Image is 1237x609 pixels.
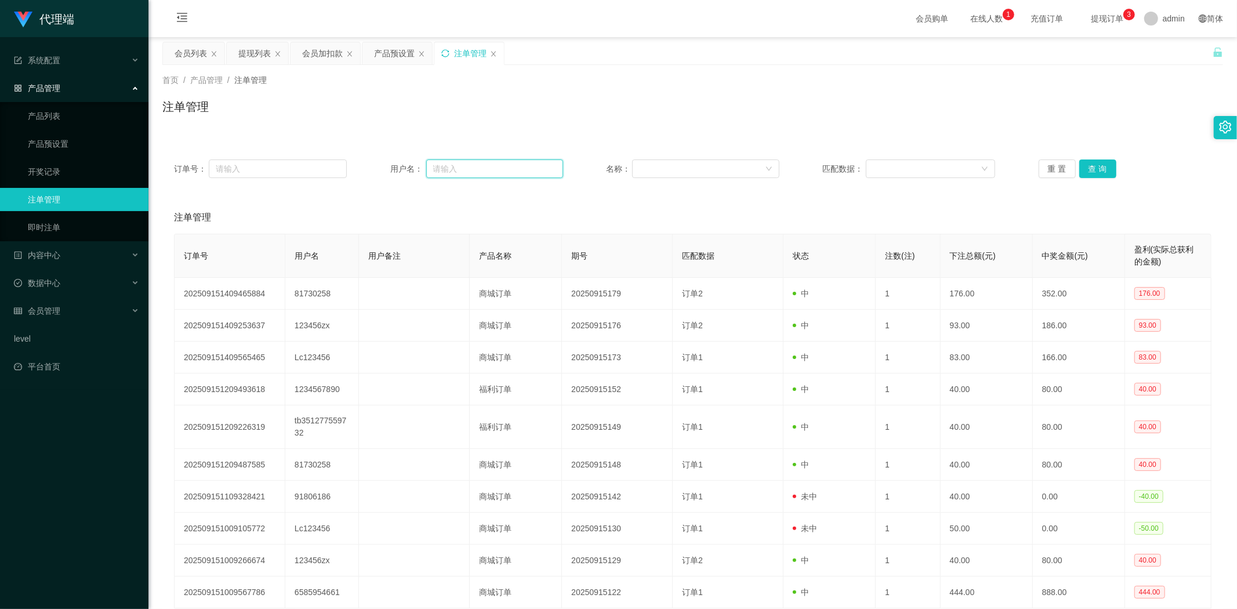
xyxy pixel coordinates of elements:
td: 888.00 [1033,577,1125,608]
span: 40.00 [1134,383,1161,396]
td: 20250915130 [562,513,673,545]
span: 订单1 [682,588,703,597]
span: 匹配数据： [822,163,866,175]
td: 1 [876,405,940,449]
td: 40.00 [941,374,1033,405]
td: 20250915152 [562,374,673,405]
span: 在线人数 [964,14,1009,23]
span: -50.00 [1134,522,1163,535]
td: Lc123456 [285,513,359,545]
span: 未中 [793,524,817,533]
span: 首页 [162,75,179,85]
img: logo.9652507e.png [14,12,32,28]
td: tb351277559732 [285,405,359,449]
span: 下注总额(元) [950,251,996,260]
input: 请输入 [426,159,563,178]
span: -40.00 [1134,490,1163,503]
td: 1 [876,374,940,405]
span: 订单1 [682,524,703,533]
td: 20250915173 [562,342,673,374]
span: 系统配置 [14,56,60,65]
span: 中 [793,321,809,330]
sup: 3 [1123,9,1135,20]
i: 图标: global [1199,14,1207,23]
td: 6585954661 [285,577,359,608]
i: 图标: setting [1219,121,1232,133]
td: 80.00 [1033,405,1125,449]
i: 图标: menu-fold [162,1,202,38]
span: 中 [793,588,809,597]
td: 1 [876,545,940,577]
input: 请输入 [209,159,347,178]
td: 1 [876,310,940,342]
i: 图标: close [211,50,217,57]
span: 40.00 [1134,458,1161,471]
span: 订单2 [682,289,703,298]
td: 商城订单 [470,577,562,608]
td: 176.00 [941,278,1033,310]
td: 83.00 [941,342,1033,374]
span: 订单号： [174,163,209,175]
td: 202509151409465884 [175,278,285,310]
td: 0.00 [1033,513,1125,545]
span: 订单2 [682,556,703,565]
span: 40.00 [1134,554,1161,567]
td: 1 [876,513,940,545]
div: 产品预设置 [374,42,415,64]
i: 图标: profile [14,251,22,259]
span: / [227,75,230,85]
td: 商城订单 [470,481,562,513]
td: 202509151209226319 [175,405,285,449]
span: 注数(注) [885,251,915,260]
td: 1234567890 [285,374,359,405]
td: 352.00 [1033,278,1125,310]
span: 订单1 [682,460,703,469]
span: 用户备注 [368,251,401,260]
td: 81730258 [285,278,359,310]
span: 注单管理 [174,211,211,224]
i: 图标: close [274,50,281,57]
span: 40.00 [1134,420,1161,433]
span: 订单1 [682,492,703,501]
td: 商城订单 [470,449,562,481]
a: 产品预设置 [28,132,139,155]
a: 即时注单 [28,216,139,239]
td: 1 [876,449,940,481]
i: 图标: close [490,50,497,57]
i: 图标: table [14,307,22,315]
sup: 1 [1003,9,1014,20]
a: 图标: dashboard平台首页 [14,355,139,378]
span: 注单管理 [234,75,267,85]
span: 订单1 [682,422,703,432]
span: 数据中心 [14,278,60,288]
td: 20250915148 [562,449,673,481]
td: 1 [876,342,940,374]
i: 图标: close [418,50,425,57]
span: 中 [793,385,809,394]
a: 代理端 [14,14,74,23]
div: 注单管理 [454,42,487,64]
span: 盈利(实际总获利的金额) [1134,245,1194,266]
td: 0.00 [1033,481,1125,513]
i: 图标: down [766,165,772,173]
span: 中 [793,422,809,432]
span: 中 [793,353,809,362]
span: 176.00 [1134,287,1165,300]
td: 202509151209487585 [175,449,285,481]
span: 中 [793,556,809,565]
td: 202509151409565465 [175,342,285,374]
td: 80.00 [1033,545,1125,577]
td: 20250915129 [562,545,673,577]
td: 1 [876,577,940,608]
div: 会员加扣款 [302,42,343,64]
span: 83.00 [1134,351,1161,364]
td: 123456zx [285,310,359,342]
div: 会员列表 [175,42,207,64]
span: 用户名 [295,251,319,260]
td: 20250915179 [562,278,673,310]
span: 444.00 [1134,586,1165,599]
td: 202509151009105772 [175,513,285,545]
td: 商城订单 [470,310,562,342]
div: 提现列表 [238,42,271,64]
span: 订单2 [682,321,703,330]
